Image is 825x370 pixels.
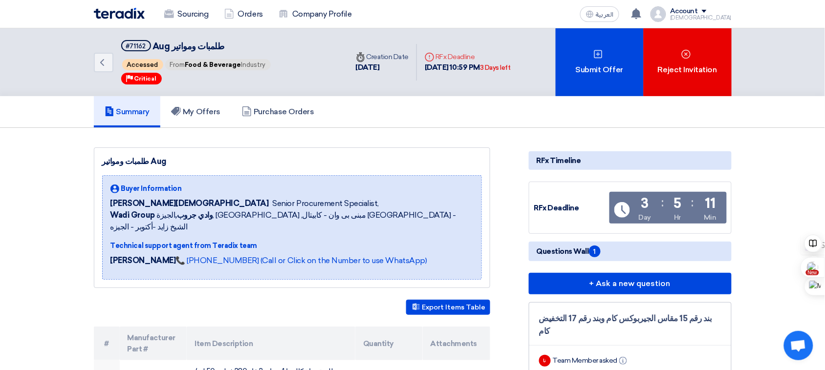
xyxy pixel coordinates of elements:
[156,3,217,25] a: Sourcing
[122,59,163,70] span: Accessed
[356,62,409,73] div: [DATE]
[705,197,716,210] div: 11
[644,28,732,96] div: Reject Invitation
[185,61,241,68] span: Food & Beverage
[639,212,651,223] div: Day
[94,8,145,19] img: Teradix logo
[152,41,224,52] span: طلمبات ومواتير Aug
[121,184,182,194] span: Buyer Information
[160,96,231,127] a: My Offers
[110,198,269,209] span: [PERSON_NAME][DEMOGRAPHIC_DATA]
[425,52,511,62] div: RFx Deadline
[423,327,490,360] th: Attachments
[704,212,716,223] div: Min
[94,327,120,360] th: #
[165,59,271,70] span: From Industry
[670,7,698,16] div: Account
[674,197,682,210] div: 5
[661,194,664,211] div: :
[231,96,325,127] a: Purchase Orders
[126,43,146,49] div: #71162
[242,107,314,117] h5: Purchase Orders
[271,3,360,25] a: Company Profile
[217,3,271,25] a: Orders
[110,209,474,233] span: الجيزة, [GEOGRAPHIC_DATA] ,مبنى بى وان - كابيتال [GEOGRAPHIC_DATA] - الشيخ زايد -أكتوبر - الجيزه
[94,96,161,127] a: Summary
[674,212,681,223] div: Hr
[539,355,551,367] div: نا
[356,52,409,62] div: Creation Date
[110,256,176,265] strong: [PERSON_NAME]
[105,107,150,117] h5: Summary
[539,312,721,337] div: بند رقم 15 مقاس الجيربوكس كام وبند رقم 17 التخفيض كام
[110,241,474,251] div: Technical support agent from Teradix team
[553,355,630,366] div: Team Member asked
[171,107,220,117] h5: My Offers
[670,15,731,21] div: [DEMOGRAPHIC_DATA]
[273,198,379,209] span: Senior Procurement Specialist,
[134,75,157,82] span: Critical
[529,151,732,170] div: RFx Timeline
[120,327,187,360] th: Manufacturer Part #
[529,273,732,294] button: + Ask a new question
[355,327,423,360] th: Quantity
[589,246,601,257] span: 1
[580,6,619,22] button: العربية
[641,197,649,210] div: 3
[537,246,601,257] span: Questions Wall
[425,62,511,73] div: [DATE] 10:59 PM
[121,40,272,52] h5: طلمبات ومواتير Aug
[596,11,613,18] span: العربية
[110,210,213,220] b: Wadi Group وادي جروب,
[102,156,482,167] div: طلمبات ومواتير Aug
[556,28,644,96] div: Submit Offer
[692,194,694,211] div: :
[187,327,355,360] th: Item Description
[406,300,490,315] button: Export Items Table
[784,331,813,360] a: دردشة مفتوحة
[480,63,511,73] div: 3 Days left
[175,256,427,265] a: 📞 [PHONE_NUMBER] (Call or Click on the Number to use WhatsApp)
[534,203,608,214] div: RFx Deadline
[651,6,666,22] img: profile_test.png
